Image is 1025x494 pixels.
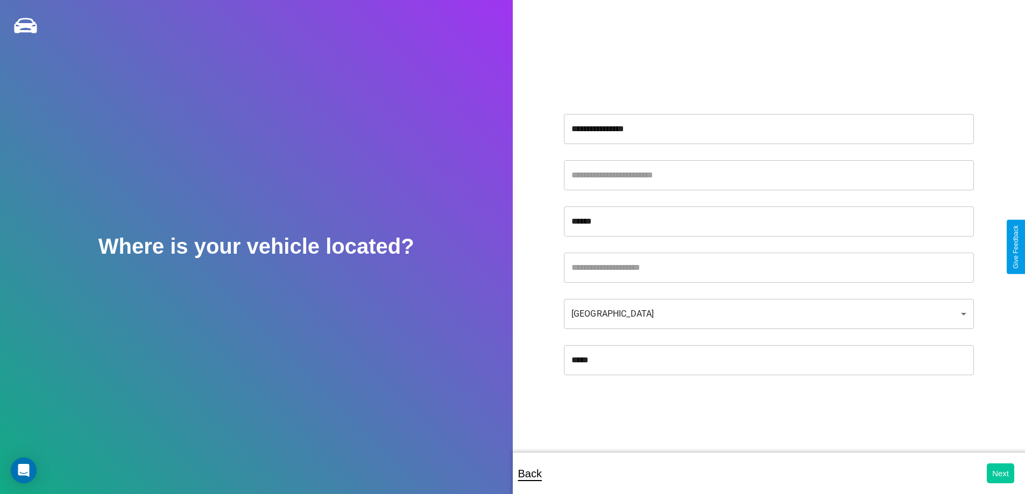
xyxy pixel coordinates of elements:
[98,234,414,259] h2: Where is your vehicle located?
[564,299,974,329] div: [GEOGRAPHIC_DATA]
[987,463,1014,483] button: Next
[1012,225,1020,269] div: Give Feedback
[11,457,37,483] div: Open Intercom Messenger
[518,464,542,483] p: Back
